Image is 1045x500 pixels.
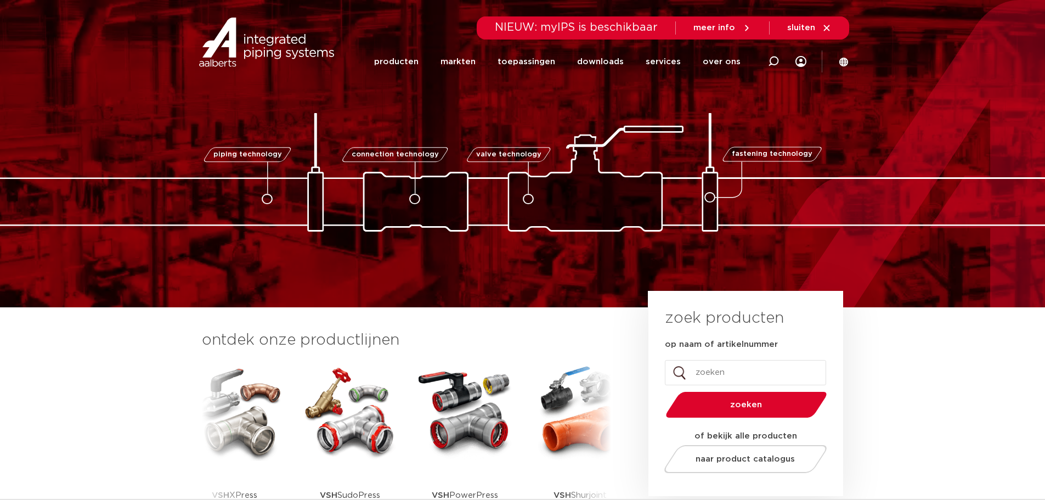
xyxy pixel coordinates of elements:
[665,307,784,329] h3: zoek producten
[432,491,449,499] strong: VSH
[440,41,476,83] a: markten
[665,360,826,385] input: zoeken
[320,491,337,499] strong: VSH
[787,23,832,33] a: sluiten
[665,339,778,350] label: op naam of artikelnummer
[212,491,229,499] strong: VSH
[498,41,555,83] a: toepassingen
[374,41,419,83] a: producten
[577,41,624,83] a: downloads
[495,22,658,33] span: NIEUW: myIPS is beschikbaar
[202,329,611,351] h3: ontdek onze productlijnen
[476,151,541,158] span: valve technology
[694,401,799,409] span: zoeken
[553,491,571,499] strong: VSH
[213,151,282,158] span: piping technology
[646,41,681,83] a: services
[696,455,795,463] span: naar product catalogus
[374,41,741,83] nav: Menu
[661,391,831,419] button: zoeken
[694,432,797,440] strong: of bekijk alle producten
[351,151,438,158] span: connection technology
[703,41,741,83] a: over ons
[661,445,829,473] a: naar product catalogus
[732,151,812,158] span: fastening technology
[787,24,815,32] span: sluiten
[693,23,752,33] a: meer info
[693,24,735,32] span: meer info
